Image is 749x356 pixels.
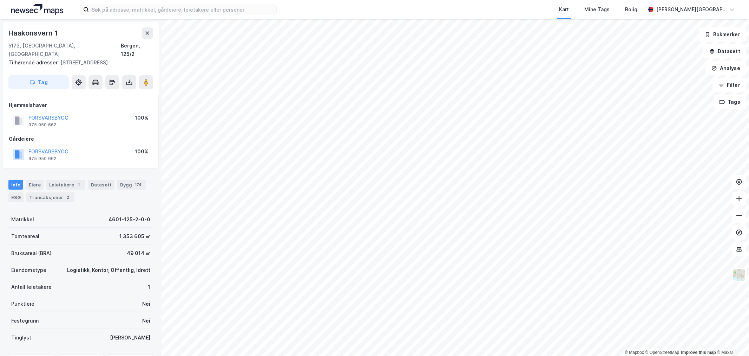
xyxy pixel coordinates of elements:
[135,147,149,156] div: 100%
[11,215,34,224] div: Matrikkel
[625,350,644,355] a: Mapbox
[714,322,749,356] iframe: Chat Widget
[9,135,153,143] div: Gårdeiere
[703,44,746,58] button: Datasett
[645,350,679,355] a: OpenStreetMap
[127,249,150,258] div: 49 014 ㎡
[11,333,31,342] div: Tinglyst
[117,180,146,190] div: Bygg
[88,180,114,190] div: Datasett
[46,180,85,190] div: Leietakere
[11,317,39,325] div: Festegrunn
[119,232,150,241] div: 1 353 605 ㎡
[11,249,52,258] div: Bruksareal (BRA)
[65,194,72,201] div: 2
[142,300,150,308] div: Nei
[89,4,276,15] input: Søk på adresse, matrikkel, gårdeiere, leietakere eller personer
[714,95,746,109] button: Tags
[133,181,143,188] div: 174
[67,266,150,274] div: Logistikk, Kontor, Offentlig, Idrett
[121,42,153,58] div: Bergen, 125/2
[148,283,150,291] div: 1
[8,27,59,39] div: Haakonsvern 1
[28,156,56,161] div: 975 950 662
[705,61,746,75] button: Analyse
[681,350,716,355] a: Improve this map
[625,5,637,14] div: Bolig
[8,180,23,190] div: Info
[11,232,39,241] div: Tomteareal
[110,333,150,342] div: [PERSON_NAME]
[11,266,46,274] div: Eiendomstype
[9,101,153,109] div: Hjemmelshaver
[11,4,63,15] img: logo.a4113a55bc3d86da70a041830d287a7e.svg
[8,58,147,67] div: [STREET_ADDRESS]
[109,215,150,224] div: 4601-125-2-0-0
[11,283,52,291] div: Antall leietakere
[26,192,74,202] div: Transaksjoner
[732,268,746,281] img: Z
[11,300,34,308] div: Punktleie
[8,75,69,89] button: Tag
[8,42,121,58] div: 5173, [GEOGRAPHIC_DATA], [GEOGRAPHIC_DATA]
[699,27,746,42] button: Bokmerker
[135,114,149,122] div: 100%
[712,78,746,92] button: Filter
[656,5,727,14] div: [PERSON_NAME][GEOGRAPHIC_DATA]
[28,122,56,128] div: 975 950 662
[584,5,610,14] div: Mine Tags
[75,181,83,188] div: 1
[142,317,150,325] div: Nei
[26,180,44,190] div: Eiere
[8,192,24,202] div: ESG
[8,59,60,65] span: Tilhørende adresser:
[559,5,569,14] div: Kart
